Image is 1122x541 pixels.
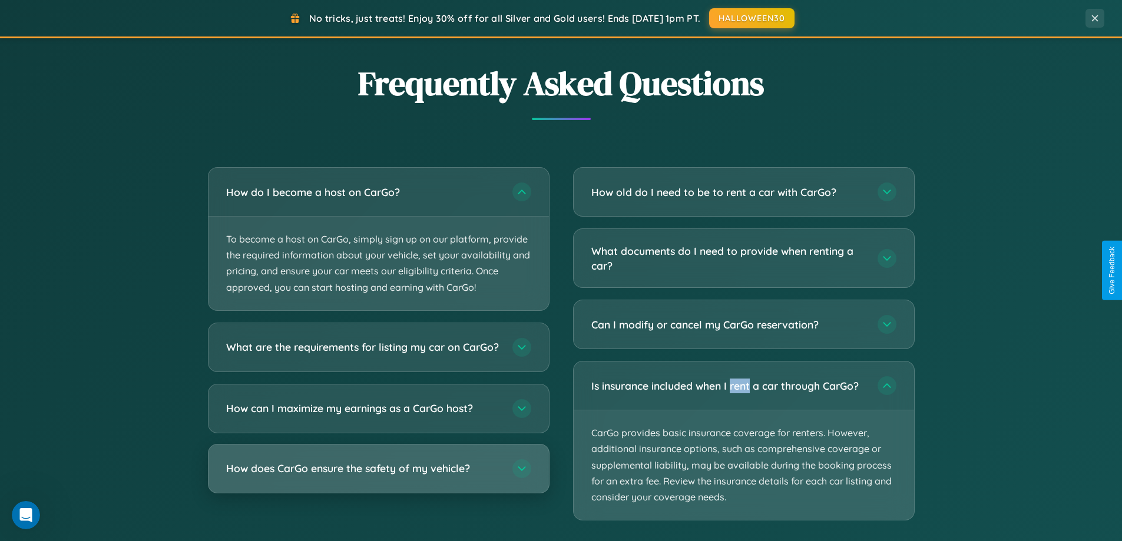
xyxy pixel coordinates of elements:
h3: Is insurance included when I rent a car through CarGo? [591,379,866,393]
h3: What are the requirements for listing my car on CarGo? [226,340,501,354]
h3: What documents do I need to provide when renting a car? [591,244,866,273]
h3: How can I maximize my earnings as a CarGo host? [226,401,501,416]
p: CarGo provides basic insurance coverage for renters. However, additional insurance options, such ... [574,410,914,520]
span: No tricks, just treats! Enjoy 30% off for all Silver and Gold users! Ends [DATE] 1pm PT. [309,12,700,24]
h3: Can I modify or cancel my CarGo reservation? [591,317,866,332]
h3: How do I become a host on CarGo? [226,185,501,200]
h3: How old do I need to be to rent a car with CarGo? [591,185,866,200]
p: To become a host on CarGo, simply sign up on our platform, provide the required information about... [208,217,549,310]
h2: Frequently Asked Questions [208,61,915,106]
div: Give Feedback [1108,247,1116,294]
h3: How does CarGo ensure the safety of my vehicle? [226,461,501,476]
iframe: Intercom live chat [12,501,40,529]
button: HALLOWEEN30 [709,8,795,28]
